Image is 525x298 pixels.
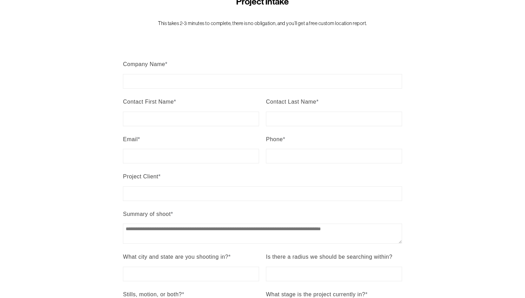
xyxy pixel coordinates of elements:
p: This takes 2-3 minutes to complete, there is no obligation, and you’ll get a free custom location... [148,20,377,27]
span: Summary of shoot [123,211,170,217]
span: Is there a radius we should be searching within? [266,254,392,260]
input: Email* [123,149,259,163]
span: Phone [266,136,283,142]
input: Company Name* [123,74,402,89]
input: Phone* [266,149,402,163]
span: What city and state are you shooting in? [123,254,228,260]
input: Contact Last Name* [266,112,402,126]
textarea: Summary of shoot* [123,224,402,244]
span: Email [123,136,137,142]
input: Contact First Name* [123,112,259,126]
input: Is there a radius we should be searching within? [266,267,402,281]
span: What stage is the project currently in? [266,291,365,297]
span: Contact First Name [123,99,174,105]
span: Project Client [123,174,158,179]
input: What city and state are you shooting in?* [123,267,259,281]
span: Contact Last Name [266,99,316,105]
span: Company Name [123,61,165,67]
input: Project Client* [123,186,402,201]
span: Stills, motion, or both? [123,291,182,297]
